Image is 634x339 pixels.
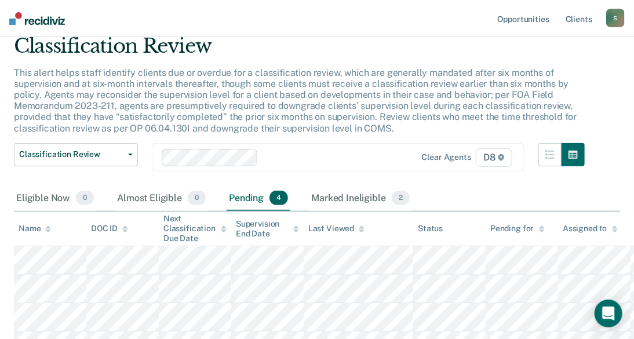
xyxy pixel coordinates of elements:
[236,219,299,239] div: Supervision End Date
[14,143,138,166] button: Classification Review
[563,224,617,234] div: Assigned to
[422,152,471,162] div: Clear agents
[19,150,123,159] span: Classification Review
[392,191,410,206] span: 2
[9,12,65,25] img: Recidiviz
[91,224,128,234] div: DOC ID
[418,224,443,234] div: Status
[309,186,412,212] div: Marked Ineligible2
[227,186,290,212] div: Pending4
[115,186,208,212] div: Almost Eligible0
[19,224,51,234] div: Name
[490,224,544,234] div: Pending for
[308,224,365,234] div: Last Viewed
[14,67,577,134] p: This alert helps staff identify clients due or overdue for a classification review, which are gen...
[188,191,206,206] span: 0
[76,191,94,206] span: 0
[269,191,288,206] span: 4
[163,214,227,243] div: Next Classification Due Date
[606,9,625,27] button: S
[14,186,96,212] div: Eligible Now0
[595,300,622,327] div: Open Intercom Messenger
[476,148,512,167] span: D8
[14,34,585,67] div: Classification Review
